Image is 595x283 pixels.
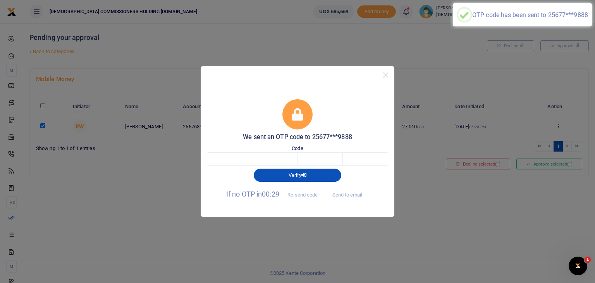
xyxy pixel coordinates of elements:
button: Close [380,69,391,81]
h5: We sent an OTP code to 25677***9888 [207,133,388,141]
span: 00:29 [262,190,279,198]
label: Code [292,145,303,152]
iframe: Intercom live chat [569,257,587,275]
span: If no OTP in [226,190,324,198]
span: 1 [585,257,591,263]
div: OTP code has been sent to 25677***9888 [472,11,588,19]
button: Verify [254,169,341,182]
